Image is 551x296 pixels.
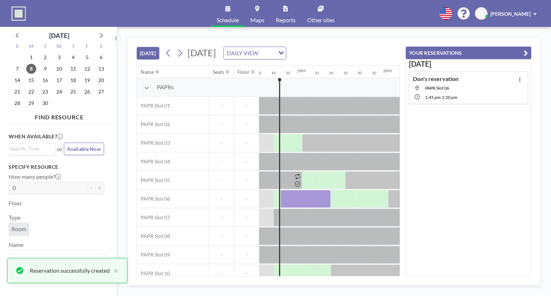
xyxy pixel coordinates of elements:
span: PAPR Slot 05 [137,177,170,183]
h4: FIND RESOURCE [9,111,110,121]
label: Name [9,241,23,248]
span: Schedule [217,17,239,23]
span: - [234,158,259,165]
button: YOUR RESERVATIONS [406,47,531,59]
span: 2:20 PM [442,95,457,100]
span: DAILY VIEW [225,48,260,58]
span: - [209,270,234,277]
span: or [57,145,62,153]
input: Search for option [10,252,100,261]
span: PAPR Slot 03 [137,140,170,146]
span: Thursday, September 18, 2025 [68,75,78,85]
div: S [10,42,24,52]
span: Wednesday, September 17, 2025 [54,75,64,85]
img: organization-logo [11,6,26,21]
span: Saturday, September 27, 2025 [96,87,106,97]
span: - [209,140,234,146]
span: Friday, September 26, 2025 [82,87,92,97]
div: [DATE] [49,30,69,40]
span: - [209,233,234,239]
span: Reports [276,17,296,23]
label: Type [9,214,20,221]
span: PAPR Slot 07 [137,214,170,221]
span: Monday, September 1, 2025 [26,52,36,62]
span: Monday, September 15, 2025 [26,75,36,85]
span: PAPR Slot 01 [137,102,170,109]
span: Wednesday, September 10, 2025 [54,64,64,74]
span: - [234,196,259,202]
button: - [87,182,95,194]
span: PAPRs [157,83,174,91]
button: + [95,182,104,194]
input: Search for option [10,145,51,153]
div: 30 [343,71,348,75]
span: - [234,252,259,258]
span: PAPR Slot 08 [137,233,170,239]
span: [PERSON_NAME] [490,11,531,17]
span: Thursday, September 4, 2025 [68,52,78,62]
span: Friday, September 5, 2025 [82,52,92,62]
span: PAPR Slot 06 [137,196,170,202]
h3: Specify resource [9,164,104,170]
button: close [110,266,118,275]
div: 40 [358,71,362,75]
div: 2PM [297,68,306,73]
span: - [234,214,259,221]
span: - [209,121,234,128]
div: 10 [315,71,319,75]
h3: [DATE] [409,59,528,68]
span: Saturday, September 20, 2025 [96,75,106,85]
span: Tuesday, September 23, 2025 [40,87,50,97]
span: - [209,196,234,202]
span: PAPR Slot 06 [425,85,449,91]
h4: Don's reservation [413,75,458,82]
span: Friday, September 19, 2025 [82,75,92,85]
span: - [234,121,259,128]
div: 40 [272,71,276,75]
span: DF [478,10,485,17]
span: Sunday, September 14, 2025 [12,75,22,85]
span: - [209,102,234,109]
span: - [234,102,259,109]
span: Room [11,225,26,233]
div: M [24,42,38,52]
span: - [234,140,259,146]
div: 30 [257,71,262,75]
label: Floor [9,200,22,207]
span: - [209,158,234,165]
div: 20 [329,71,333,75]
span: - [234,270,259,277]
div: F [80,42,94,52]
div: Name [141,69,154,75]
div: Seats [213,69,224,75]
span: 1:45 PM [425,95,441,100]
span: Tuesday, September 9, 2025 [40,64,50,74]
div: Search for option [9,143,55,154]
span: Tuesday, September 30, 2025 [40,98,50,108]
div: W [52,42,66,52]
span: - [209,214,234,221]
button: [DATE] [137,47,159,59]
span: Other sites [307,17,335,23]
span: Available Now [67,146,101,152]
span: - [209,252,234,258]
label: How many people? [9,173,61,180]
span: Tuesday, September 2, 2025 [40,52,50,62]
span: Maps [250,17,264,23]
span: [DATE] [188,47,216,58]
div: Floor [237,69,250,75]
span: Monday, September 29, 2025 [26,98,36,108]
span: Saturday, September 13, 2025 [96,64,106,74]
button: Available Now [64,143,104,155]
div: Search for option [224,47,286,59]
div: Reservation successfully created [30,266,110,275]
div: T [38,42,52,52]
span: Thursday, September 11, 2025 [68,64,78,74]
span: Wednesday, September 24, 2025 [54,87,64,97]
div: Search for option [9,250,104,262]
div: 50 [372,71,376,75]
span: PAPR Slot 02 [137,121,170,128]
span: Thursday, September 25, 2025 [68,87,78,97]
span: Friday, September 12, 2025 [82,64,92,74]
span: - [234,177,259,183]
